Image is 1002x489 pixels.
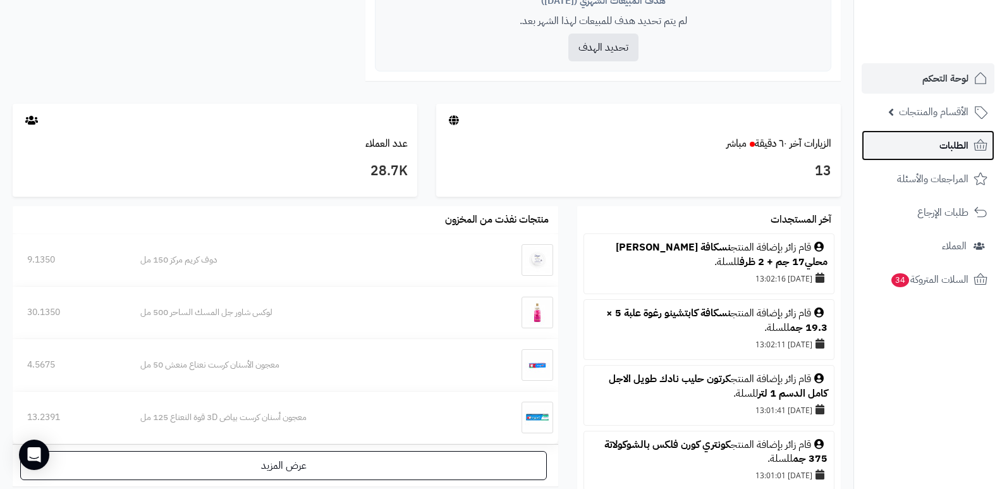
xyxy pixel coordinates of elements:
div: 30.1350 [27,306,111,319]
a: طلبات الإرجاع [862,197,994,228]
span: طلبات الإرجاع [917,204,968,221]
span: السلات المتروكة [890,271,968,288]
div: 4.5675 [27,359,111,371]
a: كرتون حليب نادك طويل الاجل كامل الدسم 1 لتر [609,371,828,401]
img: لوكس شاور جل المسك الساحر 500 مل [522,297,553,328]
a: عرض المزيد [20,451,547,480]
div: [DATE] 13:02:16 [590,269,828,287]
div: قام زائر بإضافة المنتج للسلة. [590,240,828,269]
span: 34 [891,273,909,287]
button: تحديد الهدف [568,34,638,61]
a: نسكافة كابتشينو رغوة علبة 5 × 19.3 جم [606,306,828,335]
div: Open Intercom Messenger [19,440,49,470]
img: logo-2.png [916,35,990,62]
img: معجون الأسنان كرست نعناع منعش 50 مل [522,349,553,381]
a: العملاء [862,231,994,261]
a: الطلبات [862,130,994,161]
div: قام زائر بإضافة المنتج للسلة. [590,306,828,335]
span: الأقسام والمنتجات [899,103,968,121]
a: المراجعات والأسئلة [862,164,994,194]
h3: آخر المستجدات [771,214,831,226]
div: معجون الأسنان كرست نعناع منعش 50 مل [140,359,468,371]
a: الزيارات آخر ٦٠ دقيقةمباشر [726,136,831,151]
span: المراجعات والأسئلة [897,170,968,188]
div: [DATE] 13:02:11 [590,335,828,353]
a: عدد العملاء [365,136,408,151]
div: [DATE] 13:01:41 [590,401,828,419]
div: معجون أسنان كرست بياض 3D قوة النعناع 125 مل [140,411,468,424]
a: كونتري كورن فلكس بالشوكولاتة 375 جم [604,437,828,467]
span: الطلبات [939,137,968,154]
h3: 13 [446,161,831,182]
a: السلات المتروكة34 [862,264,994,295]
a: لوحة التحكم [862,63,994,94]
span: العملاء [942,237,967,255]
small: مباشر [726,136,747,151]
div: دوف كريم مركز 150 مل [140,254,468,266]
h3: منتجات نفذت من المخزون [445,214,549,226]
div: قام زائر بإضافة المنتج للسلة. [590,372,828,401]
span: لوحة التحكم [922,70,968,87]
div: قام زائر بإضافة المنتج للسلة. [590,438,828,467]
div: 9.1350 [27,254,111,266]
div: 13.2391 [27,411,111,424]
img: معجون أسنان كرست بياض 3D قوة النعناع 125 مل [522,402,553,433]
div: [DATE] 13:01:01 [590,466,828,484]
h3: 28.7K [22,161,408,182]
div: لوكس شاور جل المسك الساحر 500 مل [140,306,468,319]
a: نسكافة [PERSON_NAME] محلي17 جم + 2 ظرف [616,240,828,269]
p: لم يتم تحديد هدف للمبيعات لهذا الشهر بعد. [385,14,821,28]
img: دوف كريم مركز 150 مل [522,244,553,276]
